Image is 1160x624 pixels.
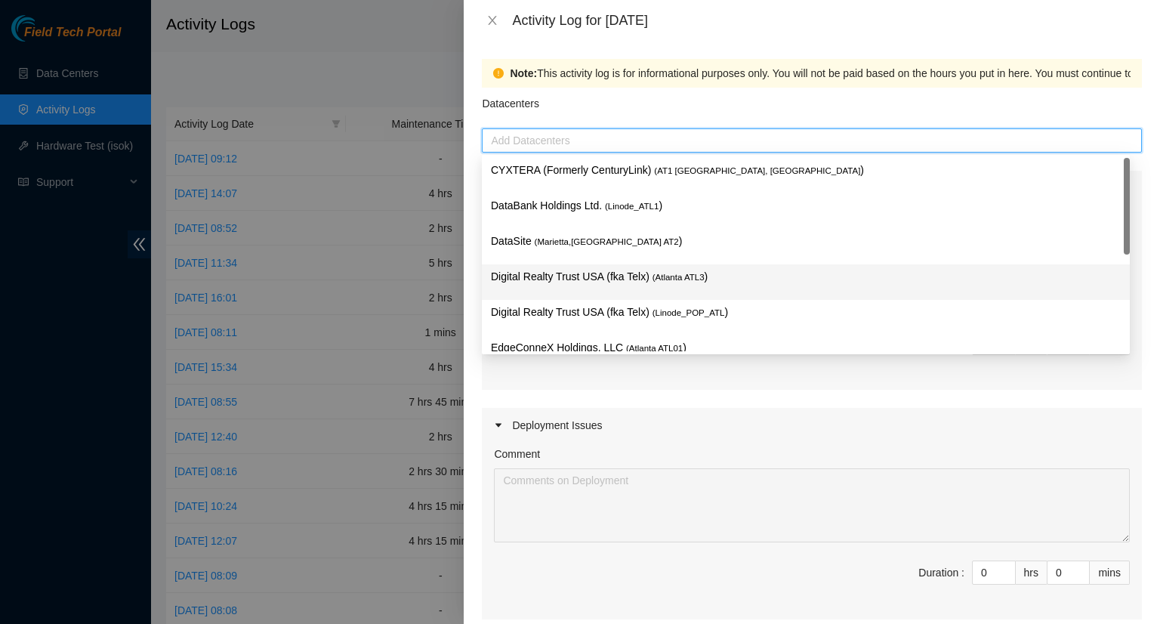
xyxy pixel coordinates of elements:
[494,446,540,462] label: Comment
[482,14,503,28] button: Close
[535,237,679,246] span: ( Marietta,[GEOGRAPHIC_DATA] AT2
[510,65,537,82] strong: Note:
[491,162,1121,179] p: CYXTERA (Formerly CenturyLink) )
[512,12,1142,29] div: Activity Log for [DATE]
[605,202,659,211] span: ( Linode_ATL1
[486,14,498,26] span: close
[482,408,1142,443] div: Deployment Issues
[1016,561,1047,585] div: hrs
[494,468,1130,542] textarea: Comment
[654,166,860,175] span: ( AT1 [GEOGRAPHIC_DATA], [GEOGRAPHIC_DATA]
[491,304,1121,321] p: Digital Realty Trust USA (fka Telx) )
[491,339,1121,357] p: EdgeConneX Holdings, LLC )
[491,233,1121,250] p: DataSite )
[652,308,725,317] span: ( Linode_POP_ATL
[493,68,504,79] span: exclamation-circle
[491,268,1121,286] p: Digital Realty Trust USA (fka Telx) )
[1090,561,1130,585] div: mins
[652,273,705,282] span: ( Atlanta ATL3
[491,197,1121,215] p: DataBank Holdings Ltd. )
[626,344,683,353] span: ( Atlanta ATL01
[918,564,964,581] div: Duration :
[494,421,503,430] span: caret-right
[482,88,538,112] p: Datacenters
